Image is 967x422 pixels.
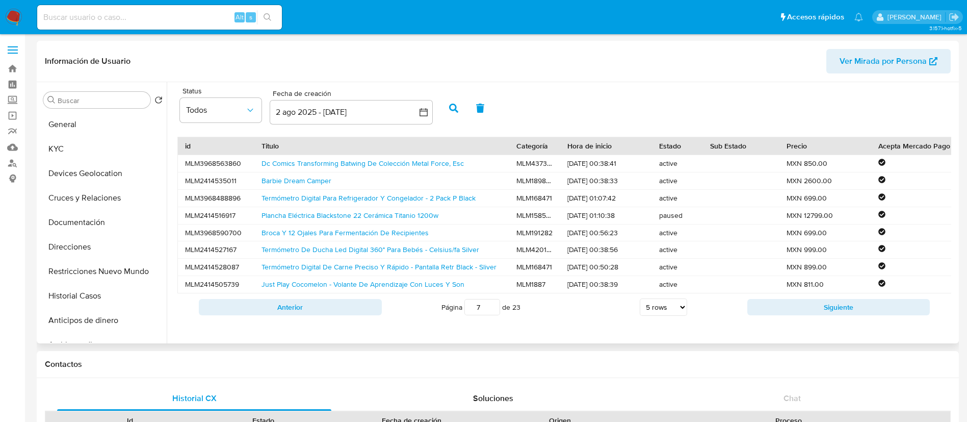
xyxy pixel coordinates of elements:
[826,49,951,73] button: Ver Mirada por Persona
[652,207,703,224] div: paused
[39,259,167,284] button: Restricciones Nuevo Mundo
[473,392,513,404] span: Soluciones
[652,172,703,189] div: active
[652,155,703,172] div: active
[878,141,956,151] div: Acepta Mercado Pago
[178,155,254,172] div: MLM3968563860
[270,89,433,98] div: Fecha de creación
[39,137,167,161] button: KYC
[779,259,871,276] div: MXN 899.00
[560,172,652,189] div: [DATE] 00:38:33
[887,12,945,22] p: alicia.aldreteperez@mercadolibre.com.mx
[58,96,146,105] input: Buscar
[262,141,502,151] div: Titulo
[441,299,520,315] span: Página de
[262,176,331,186] a: Barbie Dream Camper
[560,155,652,172] div: [DATE] 00:38:41
[47,96,56,104] button: Buscar
[39,161,167,186] button: Devices Geolocation
[257,10,278,24] button: search-icon
[779,225,871,241] div: MXN 699.00
[509,207,560,224] div: MLM158540
[840,49,927,73] span: Ver Mirada por Persona
[509,190,560,207] div: MLM168471
[509,259,560,276] div: MLM168471
[779,207,871,224] div: MXN 12799.00
[39,210,167,235] button: Documentación
[199,299,382,315] button: Anterior
[509,172,560,189] div: MLM189897
[186,105,245,115] span: Todos
[262,158,464,168] a: Dc Comics Transforming Batwing De Colección Metal Force, Esc
[560,207,652,224] div: [DATE] 01:10:38
[787,12,844,22] span: Accesos rápidos
[178,207,254,224] div: MLM2414516917
[270,100,433,125] button: 2 ago 2025 - [DATE]
[262,244,479,255] a: Termómetro De Ducha Led Digital 360° Para Bebés - Celsius/fa Silver
[236,12,244,22] span: Alt
[182,87,264,94] span: Status
[747,299,930,315] button: Siguiente
[178,241,254,258] div: MLM2414527167
[652,276,703,293] div: active
[262,210,438,220] a: Plancha Eléctrica Blackstone 22 Cerámica Titanio 1200w
[262,279,464,289] a: Just Play Cocomelon - Volante De Aprendizaje Con Luces Y Son
[779,172,871,189] div: MXN 2600.00
[567,141,645,151] div: Hora de inicio
[560,276,652,293] div: [DATE] 00:38:39
[172,392,217,404] span: Historial CX
[783,392,801,404] span: Chat
[39,235,167,259] button: Direcciones
[178,259,254,276] div: MLM2414528087
[779,155,871,172] div: MXN 850.00
[45,56,130,66] h1: Información de Usuario
[180,98,262,122] button: common.sort_by
[39,333,167,357] button: Archivos adjuntos
[45,359,951,369] h1: Contactos
[185,141,247,151] div: id
[516,141,553,151] div: Categoría
[652,225,703,241] div: active
[178,172,254,189] div: MLM2414535011
[37,11,282,24] input: Buscar usuario o caso...
[652,241,703,258] div: active
[652,190,703,207] div: active
[787,141,864,151] div: Precio
[854,13,863,21] a: Notificaciones
[509,276,560,293] div: MLM1887
[178,225,254,241] div: MLM3968590700
[652,259,703,276] div: active
[249,12,252,22] span: s
[39,186,167,210] button: Cruces y Relaciones
[262,228,429,238] a: Broca Y 12 Ojales Para Fermentación De Recipientes
[560,190,652,207] div: [DATE] 01:07:42
[512,302,520,312] span: 23
[779,276,871,293] div: MXN 811.00
[262,262,496,272] a: Termómetro Digital De Carne Preciso Y Rápido - Pantalla Retr Black - Sliver
[509,241,560,258] div: MLM420169
[560,259,652,276] div: [DATE] 00:50:28
[262,193,476,203] a: Termómetro Digital Para Refrigerador Y Congelador - 2 Pack P Black
[949,12,959,22] a: Salir
[560,241,652,258] div: [DATE] 00:38:56
[178,276,254,293] div: MLM2414505739
[39,112,167,137] button: General
[39,308,167,333] button: Anticipos de dinero
[779,190,871,207] div: MXN 699.00
[509,155,560,172] div: MLM437329
[659,141,696,151] div: Estado
[154,96,163,107] button: Volver al orden por defecto
[779,241,871,258] div: MXN 999.00
[178,190,254,207] div: MLM3968488896
[710,141,772,151] div: Sub Estado
[39,284,167,308] button: Historial Casos
[509,225,560,241] div: MLM191282
[560,225,652,241] div: [DATE] 00:56:23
